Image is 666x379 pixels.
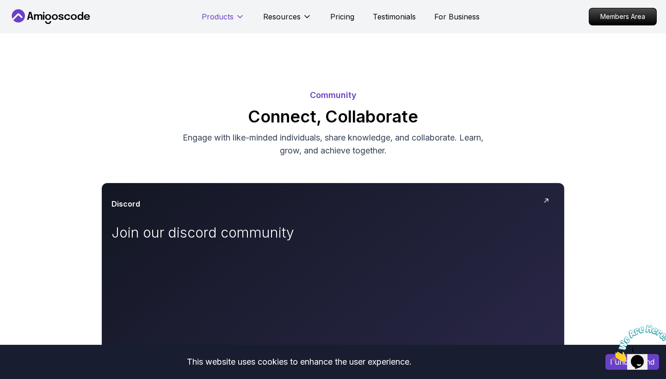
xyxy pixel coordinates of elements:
[373,11,416,22] a: Testimonials
[202,11,234,22] p: Products
[434,11,480,22] a: For Business
[605,354,659,370] button: Accept cookies
[4,4,7,12] span: 1
[202,11,245,30] button: Products
[178,131,488,157] p: Engage with like-minded individuals, share knowledge, and collaborate. Learn, grow, and achieve t...
[9,107,657,126] h2: Connect, Collaborate
[589,8,657,25] a: Members Area
[330,11,354,22] a: Pricing
[111,198,140,209] h3: Discord
[263,11,301,22] p: Resources
[4,4,61,40] img: Chat attention grabber
[111,224,320,241] p: Join our discord community
[9,89,657,102] p: Community
[589,8,656,25] p: Members Area
[263,11,312,30] button: Resources
[7,352,592,372] div: This website uses cookies to enhance the user experience.
[609,321,666,365] iframe: chat widget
